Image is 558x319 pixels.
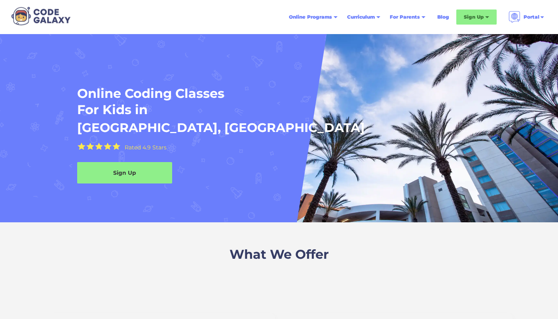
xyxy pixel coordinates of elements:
[390,13,420,21] div: For Parents
[524,13,539,21] div: Portal
[464,13,484,21] div: Sign Up
[112,143,120,150] img: Yellow Star - the Code Galaxy
[289,13,332,21] div: Online Programs
[504,8,550,26] div: Portal
[86,143,94,150] img: Yellow Star - the Code Galaxy
[342,10,385,24] div: Curriculum
[456,10,497,25] div: Sign Up
[77,169,172,177] div: Sign Up
[77,85,419,118] h1: Online Coding Classes For Kids in
[77,162,172,183] a: Sign Up
[125,145,167,150] div: Rated 4.9 Stars
[433,10,454,24] a: Blog
[104,143,112,150] img: Yellow Star - the Code Galaxy
[347,13,375,21] div: Curriculum
[95,143,103,150] img: Yellow Star - the Code Galaxy
[284,10,342,24] div: Online Programs
[385,10,430,24] div: For Parents
[77,120,365,136] h1: [GEOGRAPHIC_DATA], [GEOGRAPHIC_DATA]
[78,143,85,150] img: Yellow Star - the Code Galaxy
